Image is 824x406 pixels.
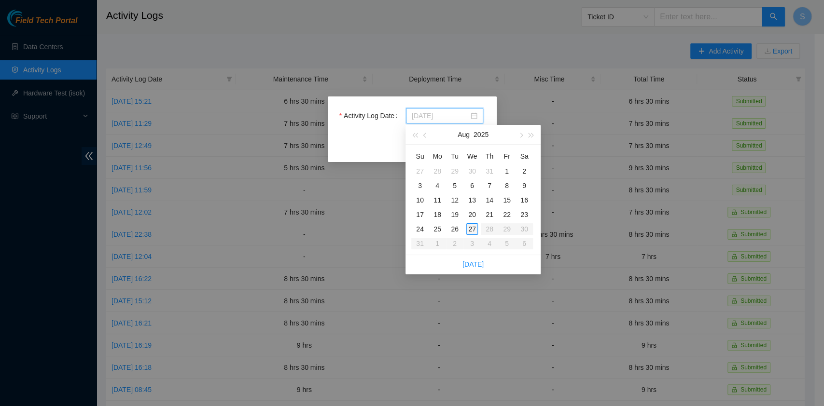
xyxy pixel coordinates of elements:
[414,180,426,191] div: 3
[446,222,463,236] td: 2025-08-26
[463,164,481,178] td: 2025-07-30
[463,207,481,222] td: 2025-08-20
[411,207,429,222] td: 2025-08-17
[449,223,461,235] div: 26
[463,222,481,236] td: 2025-08-27
[498,207,516,222] td: 2025-08-22
[466,194,478,206] div: 13
[484,194,495,206] div: 14
[446,178,463,193] td: 2025-08-05
[474,125,489,144] button: 2025
[411,149,429,164] th: Su
[516,207,533,222] td: 2025-08-23
[412,110,469,121] input: Activity Log Date
[516,149,533,164] th: Sa
[429,222,446,236] td: 2025-08-25
[516,193,533,207] td: 2025-08-16
[429,193,446,207] td: 2025-08-11
[481,164,498,178] td: 2025-07-31
[466,209,478,220] div: 20
[458,125,470,144] button: Aug
[501,165,513,177] div: 1
[339,108,401,123] label: Activity Log Date
[446,207,463,222] td: 2025-08-19
[449,209,461,220] div: 19
[446,193,463,207] td: 2025-08-12
[518,180,530,191] div: 9
[498,149,516,164] th: Fr
[516,178,533,193] td: 2025-08-09
[501,194,513,206] div: 15
[484,180,495,191] div: 7
[449,194,461,206] div: 12
[481,193,498,207] td: 2025-08-14
[498,164,516,178] td: 2025-08-01
[411,178,429,193] td: 2025-08-03
[446,164,463,178] td: 2025-07-29
[462,260,484,268] a: [DATE]
[518,165,530,177] div: 2
[501,180,513,191] div: 8
[411,193,429,207] td: 2025-08-10
[463,178,481,193] td: 2025-08-06
[466,165,478,177] div: 30
[446,149,463,164] th: Tu
[429,178,446,193] td: 2025-08-04
[463,149,481,164] th: We
[414,194,426,206] div: 10
[481,207,498,222] td: 2025-08-21
[429,207,446,222] td: 2025-08-18
[429,149,446,164] th: Mo
[429,164,446,178] td: 2025-07-28
[484,209,495,220] div: 21
[432,194,443,206] div: 11
[411,222,429,236] td: 2025-08-24
[516,164,533,178] td: 2025-08-02
[432,209,443,220] div: 18
[449,165,461,177] div: 29
[466,180,478,191] div: 6
[498,193,516,207] td: 2025-08-15
[501,209,513,220] div: 22
[411,164,429,178] td: 2025-07-27
[481,149,498,164] th: Th
[449,180,461,191] div: 5
[432,180,443,191] div: 4
[432,165,443,177] div: 28
[414,223,426,235] div: 24
[481,178,498,193] td: 2025-08-07
[463,193,481,207] td: 2025-08-13
[466,223,478,235] div: 27
[518,209,530,220] div: 23
[484,165,495,177] div: 31
[518,194,530,206] div: 16
[432,223,443,235] div: 25
[414,209,426,220] div: 17
[498,178,516,193] td: 2025-08-08
[414,165,426,177] div: 27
